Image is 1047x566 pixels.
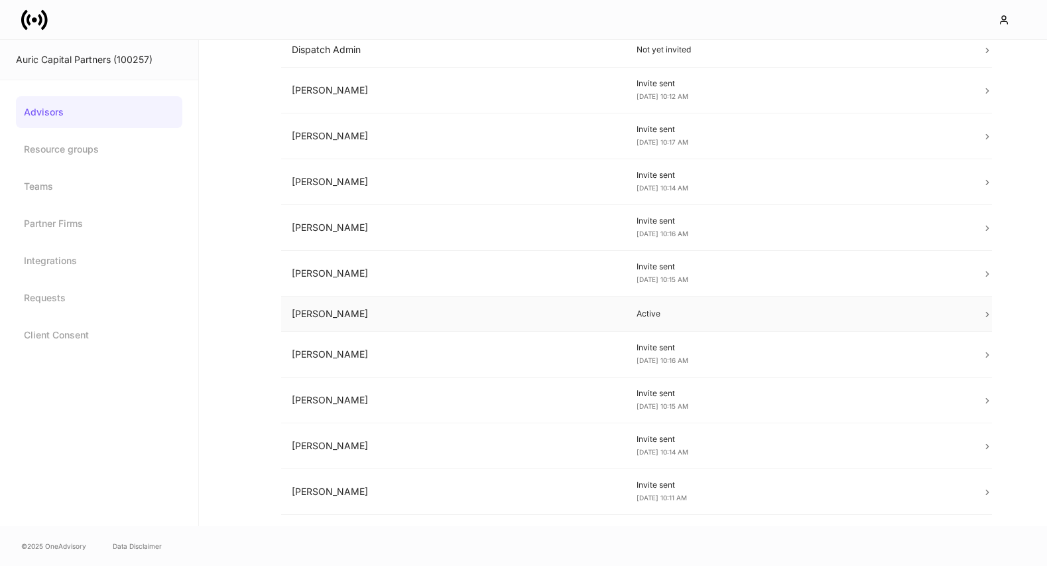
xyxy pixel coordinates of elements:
p: Invite sent [637,78,961,89]
td: [PERSON_NAME] [281,515,627,561]
p: Invite sent [637,434,961,445]
span: [DATE] 10:14 AM [637,448,688,456]
td: [PERSON_NAME] [281,205,627,251]
span: [DATE] 10:16 AM [637,356,688,364]
p: Not yet invited [637,44,961,55]
a: Integrations [16,245,182,277]
td: [PERSON_NAME] [281,159,627,205]
a: Client Consent [16,319,182,351]
td: [PERSON_NAME] [281,378,627,423]
td: [PERSON_NAME] [281,469,627,515]
div: Auric Capital Partners (100257) [16,53,182,66]
span: [DATE] 10:12 AM [637,92,688,100]
p: Invite sent [637,388,961,399]
span: [DATE] 10:15 AM [637,402,688,410]
p: Invite sent [637,526,961,536]
span: [DATE] 10:15 AM [637,275,688,283]
td: [PERSON_NAME] [281,68,627,113]
a: Data Disclaimer [113,541,162,551]
td: Dispatch Admin [281,33,627,68]
span: [DATE] 10:11 AM [637,494,687,502]
span: [DATE] 10:14 AM [637,184,688,192]
a: Teams [16,171,182,202]
span: [DATE] 10:16 AM [637,230,688,238]
a: Resource groups [16,133,182,165]
p: Active [637,309,961,319]
p: Invite sent [637,216,961,226]
p: Invite sent [637,480,961,490]
p: Invite sent [637,124,961,135]
p: Invite sent [637,342,961,353]
td: [PERSON_NAME] [281,423,627,469]
td: [PERSON_NAME] [281,251,627,297]
a: Advisors [16,96,182,128]
a: Partner Firms [16,208,182,240]
span: © 2025 OneAdvisory [21,541,86,551]
p: Invite sent [637,170,961,180]
td: [PERSON_NAME] [281,332,627,378]
p: Invite sent [637,261,961,272]
td: [PERSON_NAME] [281,297,627,332]
a: Requests [16,282,182,314]
span: [DATE] 10:17 AM [637,138,688,146]
td: [PERSON_NAME] [281,113,627,159]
